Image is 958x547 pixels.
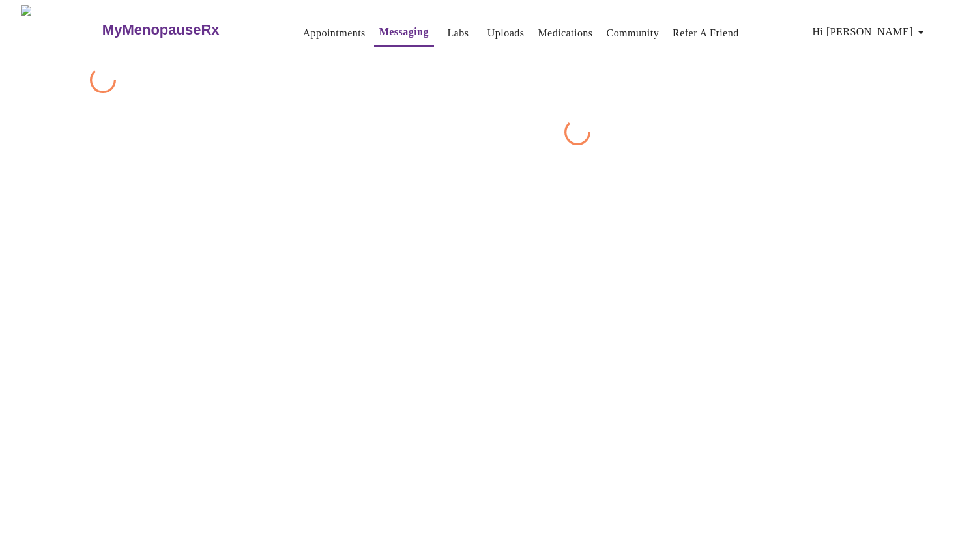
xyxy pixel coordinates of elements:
[102,21,220,38] h3: MyMenopauseRx
[673,24,739,42] a: Refer a Friend
[602,20,665,46] button: Community
[303,24,366,42] a: Appointments
[21,5,100,54] img: MyMenopauseRx Logo
[667,20,744,46] button: Refer a Friend
[298,20,371,46] button: Appointments
[813,23,929,41] span: Hi [PERSON_NAME]
[807,19,934,45] button: Hi [PERSON_NAME]
[532,20,598,46] button: Medications
[538,24,592,42] a: Medications
[100,7,271,53] a: MyMenopauseRx
[487,24,525,42] a: Uploads
[607,24,660,42] a: Community
[482,20,530,46] button: Uploads
[447,24,469,42] a: Labs
[374,19,434,47] button: Messaging
[379,23,429,41] a: Messaging
[437,20,479,46] button: Labs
